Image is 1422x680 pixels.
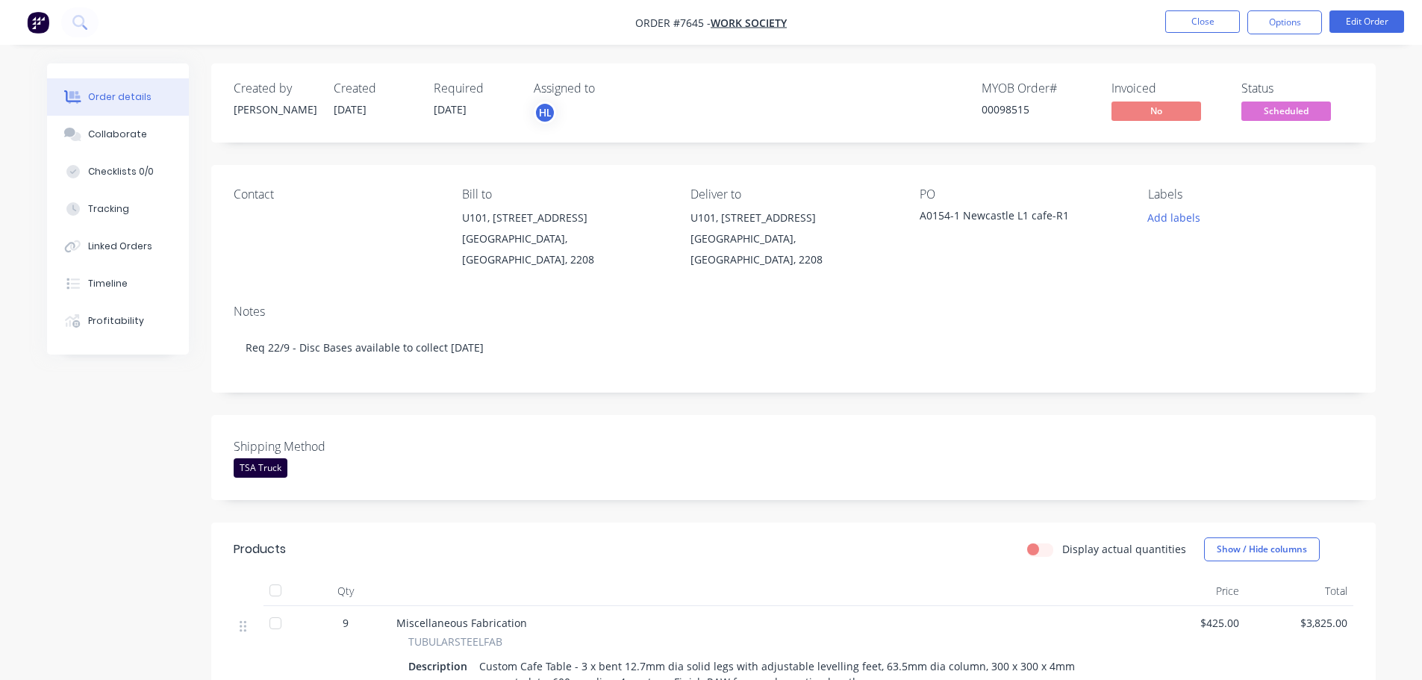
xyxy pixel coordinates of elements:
div: MYOB Order # [982,81,1094,96]
label: Shipping Method [234,437,420,455]
div: Created [334,81,416,96]
div: Bill to [462,187,667,202]
div: [GEOGRAPHIC_DATA], [GEOGRAPHIC_DATA], 2208 [690,228,895,270]
div: A0154-1 Newcastle L1 cafe-R1 [920,208,1106,228]
div: Profitability [88,314,144,328]
span: [DATE] [334,102,367,116]
div: Checklists 0/0 [88,165,154,178]
div: Tracking [88,202,129,216]
div: Invoiced [1111,81,1223,96]
button: Scheduled [1241,102,1331,124]
div: PO [920,187,1124,202]
div: Price [1137,576,1245,606]
span: Scheduled [1241,102,1331,120]
span: Miscellaneous Fabrication [396,616,527,630]
div: [PERSON_NAME] [234,102,316,117]
button: Edit Order [1329,10,1404,33]
span: 9 [343,615,349,631]
div: [GEOGRAPHIC_DATA], [GEOGRAPHIC_DATA], 2208 [462,228,667,270]
span: $3,825.00 [1251,615,1347,631]
div: Contact [234,187,438,202]
div: U101, [STREET_ADDRESS][GEOGRAPHIC_DATA], [GEOGRAPHIC_DATA], 2208 [462,208,667,270]
label: Display actual quantities [1062,541,1186,557]
div: TSA Truck [234,458,287,478]
div: U101, [STREET_ADDRESS][GEOGRAPHIC_DATA], [GEOGRAPHIC_DATA], 2208 [690,208,895,270]
button: Timeline [47,265,189,302]
div: Description [408,655,473,677]
div: Created by [234,81,316,96]
div: Labels [1148,187,1353,202]
button: Profitability [47,302,189,340]
div: Total [1245,576,1353,606]
div: Status [1241,81,1353,96]
button: Checklists 0/0 [47,153,189,190]
div: Required [434,81,516,96]
div: Req 22/9 - Disc Bases available to collect [DATE] [234,325,1353,370]
button: Options [1247,10,1322,34]
button: Show / Hide columns [1204,537,1320,561]
button: Add labels [1140,208,1209,228]
span: [DATE] [434,102,467,116]
img: Factory [27,11,49,34]
span: TUBULARSTEELFAB [408,634,502,649]
button: Collaborate [47,116,189,153]
span: No [1111,102,1201,120]
div: Assigned to [534,81,683,96]
div: Deliver to [690,187,895,202]
div: Timeline [88,277,128,290]
div: Qty [301,576,390,606]
div: Order details [88,90,152,104]
a: Work Society [711,16,787,30]
div: Linked Orders [88,240,152,253]
button: HL [534,102,556,124]
button: Linked Orders [47,228,189,265]
span: $425.00 [1143,615,1239,631]
span: Order #7645 - [635,16,711,30]
button: Tracking [47,190,189,228]
button: Close [1165,10,1240,33]
div: U101, [STREET_ADDRESS] [690,208,895,228]
button: Order details [47,78,189,116]
div: Collaborate [88,128,147,141]
div: 00098515 [982,102,1094,117]
div: Products [234,540,286,558]
div: U101, [STREET_ADDRESS] [462,208,667,228]
div: Notes [234,305,1353,319]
